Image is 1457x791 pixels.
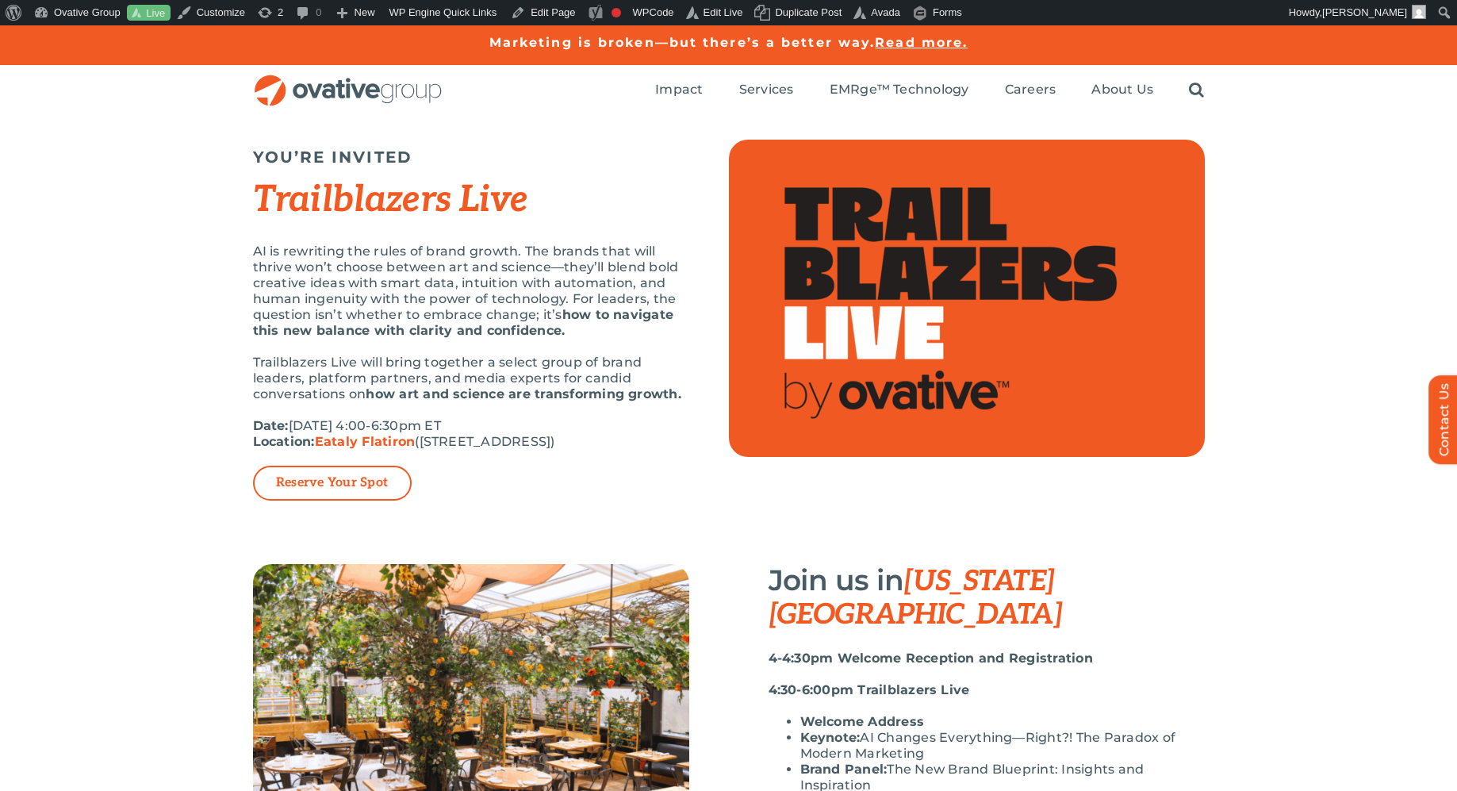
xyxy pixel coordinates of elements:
[830,82,969,98] span: EMRge™ Technology
[315,434,416,449] a: Eataly Flatiron
[366,386,681,401] strong: how art and science are transforming growth.
[800,762,888,777] strong: Brand Panel:
[739,82,794,98] span: Services
[253,418,689,450] p: [DATE] 4:00-6:30pm ET ([STREET_ADDRESS])
[1005,82,1056,98] span: Careers
[800,730,1205,762] li: AI Changes Everything—Right?! The Paradox of Modern Marketing
[830,82,969,99] a: EMRge™ Technology
[1091,82,1153,99] a: About Us
[253,434,416,449] strong: Location:
[739,82,794,99] a: Services
[253,244,689,339] p: AI is rewriting the rules of brand growth. The brands that will thrive won’t choose between art a...
[127,5,171,21] a: Live
[769,682,970,697] strong: 4:30-6:00pm Trailblazers Live
[800,714,925,729] strong: Welcome Address
[253,148,689,167] h5: YOU’RE INVITED
[276,475,388,491] a: Reserve Your Spot
[800,730,861,745] strong: Keynote:
[612,8,621,17] div: Focus keyphrase not set
[1189,82,1204,99] a: Search
[875,35,968,50] a: Read more.
[655,82,703,98] span: Impact
[769,564,1063,632] span: [US_STATE][GEOGRAPHIC_DATA]
[769,564,1205,631] h3: Join us in
[1322,6,1407,18] span: [PERSON_NAME]
[253,307,674,338] strong: how to navigate this new balance with clarity and confidence.
[655,82,703,99] a: Impact
[253,355,689,402] p: Trailblazers Live will bring together a select group of brand leaders, platform partners, and med...
[655,65,1204,116] nav: Menu
[1091,82,1153,98] span: About Us
[253,178,528,222] em: Trailblazers Live
[769,651,1093,666] strong: 4-4:30pm Welcome Reception and Registration
[489,35,876,50] a: Marketing is broken—but there’s a better way.
[729,140,1205,457] img: Top Image (2)
[1005,82,1056,99] a: Careers
[253,418,289,433] strong: Date:
[253,73,443,88] a: OG_Full_horizontal_RGB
